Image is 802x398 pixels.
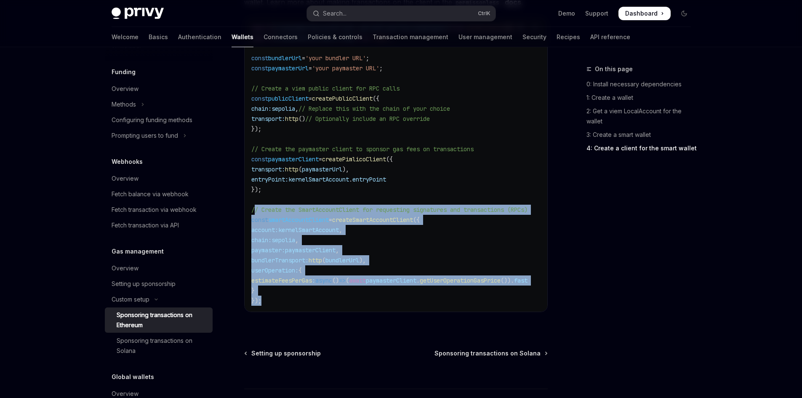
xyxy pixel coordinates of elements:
span: = [319,155,322,163]
div: Fetch transaction via API [112,220,179,230]
span: : [312,277,315,284]
span: ({ [386,155,393,163]
img: dark logo [112,8,164,19]
div: Overview [112,174,139,184]
span: Sponsoring transactions on Solana [434,349,541,358]
a: 4: Create a client for the smart wallet [586,142,698,155]
h5: Funding [112,67,136,77]
span: () [298,115,305,123]
div: Overview [112,263,139,273]
a: API reference [590,27,630,47]
span: }); [251,186,261,193]
span: paymaster: [251,246,285,254]
span: publicClient [268,95,309,102]
a: Policies & controls [308,27,362,47]
a: 0: Install necessary dependencies [586,77,698,91]
span: // Optionally include an RPC override [305,115,430,123]
h5: Gas management [112,246,164,256]
span: ()). [501,277,514,284]
span: => [339,277,346,284]
span: = [302,54,305,62]
h5: Webhooks [112,157,143,167]
span: paymasterClient [366,277,416,284]
span: , [339,226,342,234]
span: ; [379,64,383,72]
span: getUserOperationGasPrice [420,277,501,284]
span: Dashboard [625,9,658,18]
span: // Create a viem public client for RPC calls [251,85,400,92]
span: ( [298,166,302,173]
span: paymasterUrl [268,64,309,72]
div: Fetch balance via webhook [112,189,189,199]
div: Setting up sponsorship [112,279,176,289]
span: sepolia [272,236,295,244]
span: const [251,155,268,163]
span: userOperation: [251,267,298,274]
span: // Create the SmartAccountClient for requesting signatures and transactions (RPCs) [251,206,528,214]
h5: Global wallets [112,372,154,382]
span: createPimlicoClient [322,155,386,163]
span: , [295,236,298,244]
span: fast [514,277,528,284]
div: Sponsoring transactions on Ethereum [117,310,208,330]
span: Setting up sponsorship [251,349,321,358]
a: Connectors [264,27,298,47]
span: bundlerTransport: [251,256,309,264]
span: { [298,267,302,274]
button: Toggle dark mode [677,7,691,20]
div: Configuring funding methods [112,115,192,125]
a: Support [585,9,608,18]
span: await [349,277,366,284]
span: , [336,246,339,254]
button: Open search [307,6,496,21]
span: . [416,277,420,284]
a: Welcome [112,27,139,47]
a: Security [522,27,546,47]
span: http [285,166,298,173]
span: ({ [373,95,379,102]
a: 1: Create a wallet [586,91,698,104]
span: ), [342,166,349,173]
span: createSmartAccountClient [332,216,413,224]
a: User management [458,27,512,47]
span: transport: [251,115,285,123]
a: Overview [105,81,213,96]
a: Sponsoring transactions on Solana [434,349,547,358]
a: Fetch balance via webhook [105,187,213,202]
a: Fetch transaction via webhook [105,202,213,217]
span: paymasterClient [285,246,336,254]
a: Fetch transaction via API [105,218,213,233]
span: 'your paymaster URL' [312,64,379,72]
span: const [251,95,268,102]
a: Recipes [557,27,580,47]
span: account: [251,226,278,234]
span: Ctrl K [478,10,490,17]
span: http [309,256,322,264]
span: ; [366,54,369,62]
div: Prompting users to fund [112,131,178,141]
a: Sponsoring transactions on Ethereum [105,307,213,333]
span: entryPoint: [251,176,288,183]
span: kernelSmartAccount [288,176,349,183]
div: Methods [112,99,136,110]
span: = [309,64,312,72]
button: Toggle Methods section [105,97,213,112]
span: () [332,277,339,284]
span: entryPoint [352,176,386,183]
span: } [251,287,255,294]
span: On this page [595,64,633,74]
span: http [285,115,298,123]
span: estimateFeesPerGas [251,277,312,284]
a: Configuring funding methods [105,112,213,128]
span: }); [251,297,261,305]
span: smartAccountClient [268,216,329,224]
span: ), [359,256,366,264]
a: Setting up sponsorship [245,349,321,358]
div: Sponsoring transactions on Solana [117,336,208,356]
span: chain: [251,236,272,244]
a: Demo [558,9,575,18]
a: Overview [105,261,213,276]
span: ( [346,277,349,284]
span: const [251,64,268,72]
a: Transaction management [373,27,448,47]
